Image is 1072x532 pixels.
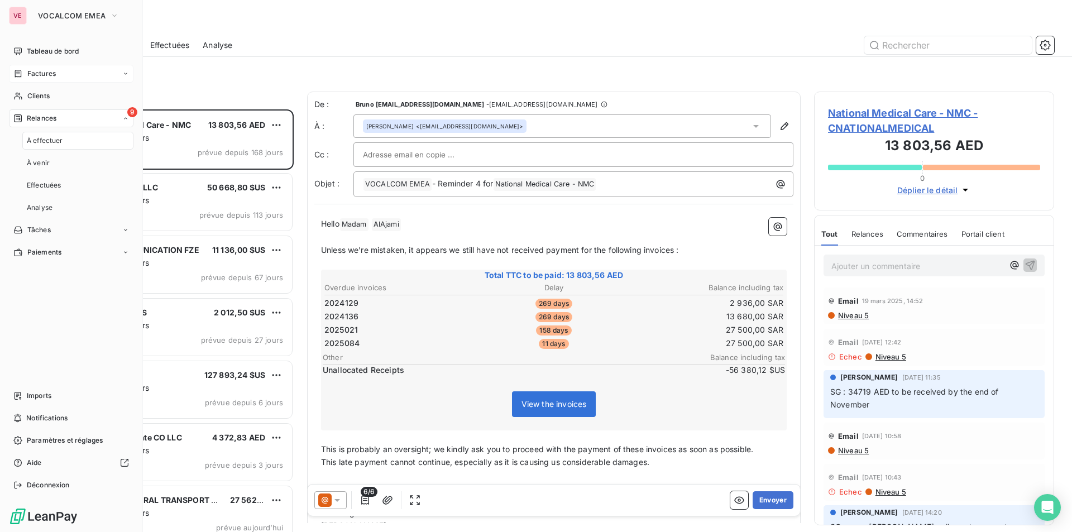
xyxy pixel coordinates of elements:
[323,365,716,376] span: Unallocated Receipts
[494,178,596,191] span: National Medical Care - NMC
[477,282,630,294] th: Delay
[324,282,476,294] th: Overdue invoices
[324,338,360,349] span: 2025084
[201,336,283,344] span: prévue depuis 27 jours
[27,391,51,401] span: Imports
[27,435,103,445] span: Paramètres et réglages
[486,101,597,108] span: - [EMAIL_ADDRESS][DOMAIN_NAME]
[862,474,902,481] span: [DATE] 10:43
[27,480,70,490] span: Déconnexion
[710,353,785,362] span: Balance including tax
[54,109,294,532] div: grid
[27,69,56,79] span: Factures
[203,40,232,51] span: Analyse
[631,282,784,294] th: Balance including tax
[840,507,898,517] span: [PERSON_NAME]
[838,296,859,305] span: Email
[79,495,313,505] span: EMIRATES GENERAL TRANSPORT AND SERVICES COMPANY
[840,372,898,382] span: [PERSON_NAME]
[230,495,288,505] span: 27 562,50 AED
[862,433,902,439] span: [DATE] 10:58
[897,229,948,238] span: Commentaires
[323,270,785,281] span: Total TTC to be paid: 13 803,56 AED
[366,122,523,130] div: <[EMAIL_ADDRESS][DOMAIN_NAME]>
[27,113,56,123] span: Relances
[198,148,283,157] span: prévue depuis 168 jours
[324,324,358,336] span: 2025021
[214,308,265,317] span: 2 012,50 $US
[321,444,753,454] span: This is probably an oversight; we kindly ask you to proceed with the payment of these invoices as...
[828,136,1040,158] h3: 13 803,56 AED
[521,399,587,409] span: View the invoices
[27,46,79,56] span: Tableau de bord
[366,122,414,130] span: [PERSON_NAME]
[961,229,1004,238] span: Portail client
[631,324,784,336] td: 27 500,00 SAR
[127,107,137,117] span: 9
[837,311,869,320] span: Niveau 5
[27,225,51,235] span: Tâches
[862,339,902,346] span: [DATE] 12:42
[874,352,906,361] span: Niveau 5
[204,370,265,380] span: 127 893,24 $US
[828,106,1040,136] span: National Medical Care - NMC - CNATIONALMEDICAL
[199,210,283,219] span: prévue depuis 113 jours
[631,297,784,309] td: 2 936,00 SAR
[27,158,50,168] span: À venir
[838,473,859,482] span: Email
[323,353,710,362] span: Other
[205,398,283,407] span: prévue depuis 6 jours
[27,180,61,190] span: Effectuées
[361,487,377,497] span: 6/6
[324,298,358,309] span: 2024129
[314,121,353,132] label: À :
[874,487,906,496] span: Niveau 5
[205,461,283,469] span: prévue depuis 3 jours
[363,146,483,163] input: Adresse email en copie ...
[631,337,784,349] td: 27 500,00 SAR
[535,299,572,309] span: 269 days
[321,483,363,492] span: Thank you.
[208,120,265,130] span: 13 803,56 AED
[9,507,78,525] img: Logo LeanPay
[897,184,958,196] span: Déplier le détail
[321,457,649,467] span: This late payment cannot continue, especially as it is causing us considerable damages.
[150,40,190,51] span: Effectuées
[38,11,106,20] span: VOCALCOM EMEA
[864,36,1032,54] input: Rechercher
[372,218,401,231] span: AlAjami
[216,523,283,532] span: prévue aujourd’hui
[9,7,27,25] div: VE
[839,487,862,496] span: Echec
[321,219,339,228] span: Hello
[539,339,568,349] span: 11 days
[631,310,784,323] td: 13 680,00 SAR
[314,99,353,110] span: De :
[862,298,923,304] span: 19 mars 2025, 14:52
[9,454,133,472] a: Aide
[201,273,283,282] span: prévue depuis 67 jours
[837,446,869,455] span: Niveau 5
[830,387,1001,409] span: SG : 34719 AED to be received by the end of November
[27,458,42,468] span: Aide
[535,312,572,322] span: 269 days
[314,149,353,160] label: Cc :
[27,91,50,101] span: Clients
[314,179,339,188] span: Objet :
[753,491,793,509] button: Envoyer
[212,245,265,255] span: 11 136,00 $US
[363,178,432,191] span: VOCALCOM EMEA
[26,413,68,423] span: Notifications
[894,184,975,196] button: Déplier le détail
[838,432,859,440] span: Email
[324,311,358,322] span: 2024136
[902,509,942,516] span: [DATE] 14:20
[1034,494,1061,521] div: Open Intercom Messenger
[340,218,368,231] span: Madam
[851,229,883,238] span: Relances
[718,365,785,376] span: -56 380,12 $US
[902,374,941,381] span: [DATE] 11:35
[536,325,571,336] span: 158 days
[920,174,925,183] span: 0
[839,352,862,361] span: Echec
